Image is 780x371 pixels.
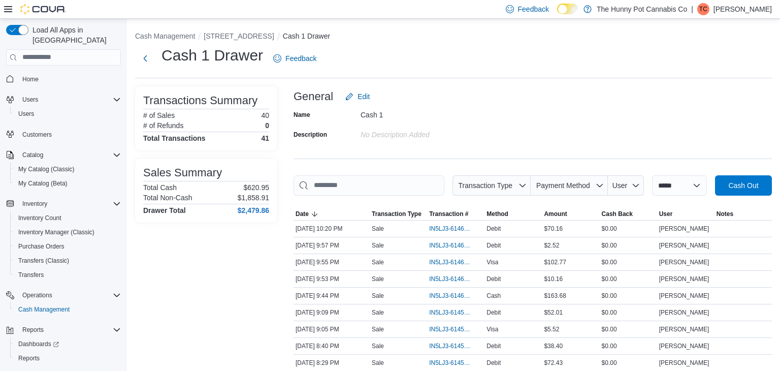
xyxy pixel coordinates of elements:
span: Reports [22,326,44,334]
p: [PERSON_NAME] [713,3,772,15]
button: Cash 1 Drawer [283,32,330,40]
span: IN5LJ3-6146216 [429,292,472,300]
a: Home [18,73,43,85]
span: Purchase Orders [18,242,64,251]
span: Date [296,210,309,218]
div: $0.00 [600,306,657,319]
div: [DATE] 9:55 PM [294,256,370,268]
div: [DATE] 8:29 PM [294,357,370,369]
span: IN5LJ3-6145856 [429,325,472,333]
button: Catalog [2,148,125,162]
div: [DATE] 9:53 PM [294,273,370,285]
button: User [657,208,714,220]
span: Transfers (Classic) [14,255,121,267]
span: Inventory [22,200,47,208]
p: Sale [372,308,384,317]
span: [PERSON_NAME] [659,308,709,317]
span: Notes [717,210,733,218]
a: Dashboards [10,337,125,351]
h4: Total Transactions [143,134,206,142]
button: IN5LJ3-6145447 [429,357,482,369]
span: $38.40 [544,342,563,350]
button: My Catalog (Beta) [10,176,125,191]
button: IN5LJ3-6145890 [429,306,482,319]
span: Load All Apps in [GEOGRAPHIC_DATA] [28,25,121,45]
span: Cash Management [14,303,121,316]
span: Edit [357,91,370,102]
p: Sale [372,359,384,367]
a: Feedback [269,48,320,69]
h4: 41 [261,134,269,142]
span: IN5LJ3-6145447 [429,359,472,367]
span: $72.43 [544,359,563,367]
p: The Hunny Pot Cannabis Co [597,3,687,15]
a: Users [14,108,38,120]
span: User [612,181,628,190]
span: Customers [18,128,121,141]
span: My Catalog (Beta) [18,179,68,188]
button: My Catalog (Classic) [10,162,125,176]
nav: An example of EuiBreadcrumbs [135,31,772,43]
a: My Catalog (Classic) [14,163,79,175]
button: [STREET_ADDRESS] [204,32,274,40]
button: Transaction # [427,208,484,220]
span: $10.16 [544,275,563,283]
span: Inventory Count [18,214,61,222]
span: Cash Out [728,180,758,191]
span: Method [486,210,508,218]
button: Users [2,92,125,107]
button: Operations [18,289,56,301]
button: IN5LJ3-6145558 [429,340,482,352]
span: My Catalog (Classic) [14,163,121,175]
button: Users [18,94,42,106]
span: IN5LJ3-6146320 [429,258,472,266]
span: Customers [22,131,52,139]
a: Customers [18,129,56,141]
button: Catalog [18,149,47,161]
button: Cash Management [135,32,195,40]
span: Cash Back [602,210,633,218]
span: IN5LJ3-6145558 [429,342,472,350]
span: Transaction # [429,210,468,218]
span: Transfers [14,269,121,281]
a: My Catalog (Beta) [14,177,72,190]
button: IN5LJ3-6146294 [429,273,482,285]
div: $0.00 [600,239,657,252]
span: $70.16 [544,225,563,233]
div: $0.00 [600,357,657,369]
button: IN5LJ3-6145856 [429,323,482,335]
span: IN5LJ3-6146336 [429,241,472,250]
button: Inventory Count [10,211,125,225]
span: Transfers [18,271,44,279]
a: Inventory Count [14,212,66,224]
button: Reports [2,323,125,337]
span: Inventory Count [14,212,121,224]
h3: Transactions Summary [143,95,257,107]
span: IN5LJ3-6145890 [429,308,472,317]
span: Feedback [518,4,549,14]
div: [DATE] 10:20 PM [294,223,370,235]
span: IN5LJ3-6146294 [429,275,472,283]
button: IN5LJ3-6146539 [429,223,482,235]
span: Reports [18,324,121,336]
span: Inventory [18,198,121,210]
p: | [691,3,693,15]
button: IN5LJ3-6146336 [429,239,482,252]
div: [DATE] 9:57 PM [294,239,370,252]
span: [PERSON_NAME] [659,342,709,350]
button: Users [10,107,125,121]
div: [DATE] 9:44 PM [294,290,370,302]
span: $52.01 [544,308,563,317]
button: Purchase Orders [10,239,125,254]
p: 0 [265,121,269,130]
span: Debit [486,275,501,283]
span: Visa [486,325,498,333]
input: Dark Mode [557,4,578,14]
a: Transfers [14,269,48,281]
button: Transaction Type [370,208,427,220]
a: Inventory Manager (Classic) [14,226,99,238]
span: Payment Method [536,181,590,190]
div: $0.00 [600,223,657,235]
span: Inventory Manager (Classic) [18,228,94,236]
a: Purchase Orders [14,240,69,253]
